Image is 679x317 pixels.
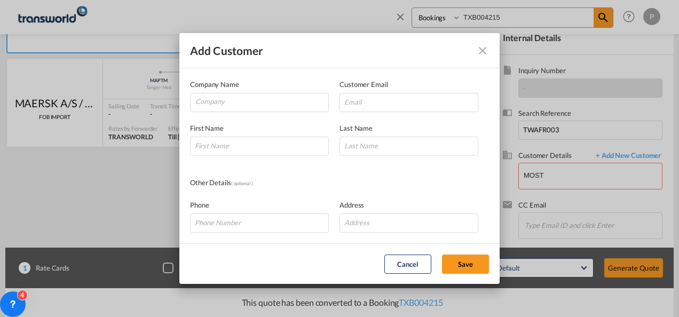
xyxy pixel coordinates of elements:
span: Address [339,201,364,209]
span: Last Name [339,124,373,132]
input: Last Name [339,137,478,156]
span: Company Name [190,80,239,89]
button: icon-close [472,40,493,61]
input: First Name [190,137,329,156]
md-icon: icon-close [476,44,489,57]
md-dialog: Add Customer Company ... [179,33,500,284]
input: Company [195,93,328,109]
span: ( optional ) [231,180,253,186]
button: Cancel [384,255,431,274]
span: Customer Email [339,80,388,89]
input: Phone Number [190,213,329,233]
input: Email [339,93,478,112]
button: Save [442,255,489,274]
span: Add [190,44,211,57]
span: First Name [190,124,224,132]
div: Other Details [190,177,339,189]
input: Address [339,213,478,233]
span: Customer [213,44,263,57]
span: Phone [190,201,209,209]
